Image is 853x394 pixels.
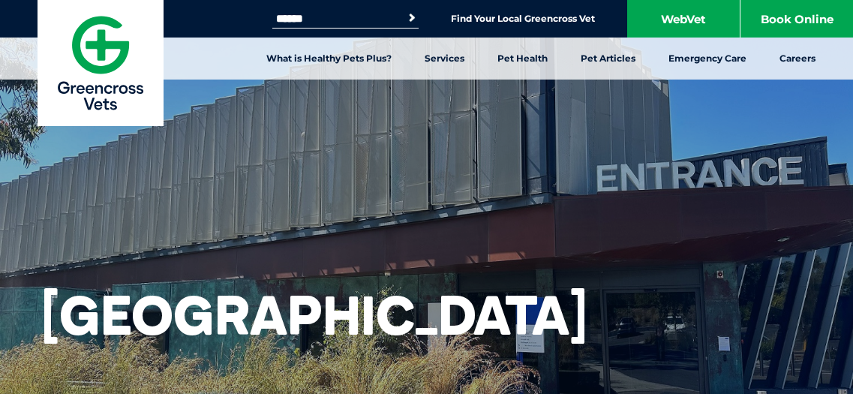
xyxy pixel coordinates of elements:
a: Services [408,38,481,80]
a: Careers [763,38,832,80]
a: What is Healthy Pets Plus? [250,38,408,80]
a: Pet Articles [564,38,652,80]
a: Emergency Care [652,38,763,80]
button: Search [404,11,419,26]
h1: [GEOGRAPHIC_DATA] [41,283,587,347]
a: Find Your Local Greencross Vet [451,13,595,25]
a: Pet Health [481,38,564,80]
